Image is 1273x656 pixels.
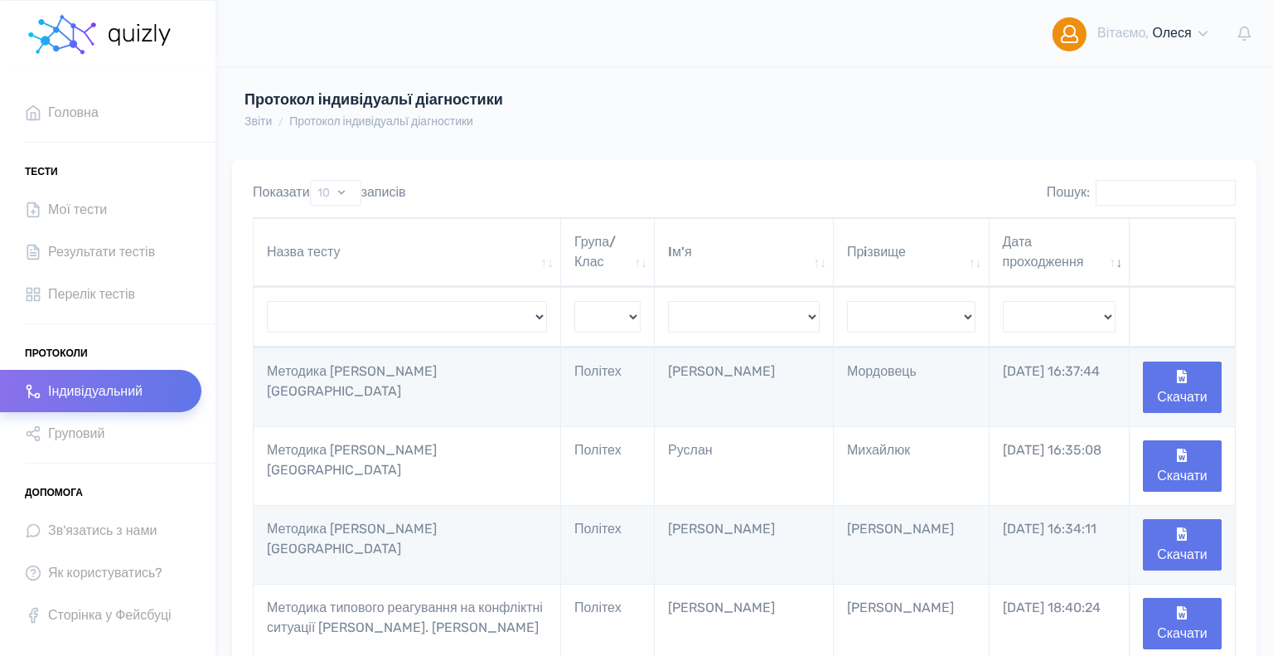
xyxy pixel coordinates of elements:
[25,159,58,184] span: Тести
[1047,180,1236,206] label: Пошук:
[254,505,561,584] td: Методика [PERSON_NAME] [GEOGRAPHIC_DATA]
[1152,25,1191,41] span: Олеся
[48,422,104,445] span: Груповий
[1096,180,1236,206] input: Пошук:
[561,426,655,505] td: Політех
[834,426,990,505] td: Михайлюк
[48,101,99,124] span: Головна
[48,198,107,221] span: Мої тести
[48,604,172,626] span: Сторінка у Фейсбуці
[272,113,473,130] li: Протокол індивідуальї діагностики
[25,1,174,67] a: homepage homepage
[834,218,990,287] th: Прiзвище: активувати для сортування стовпців за зростанням
[1143,519,1222,571] button: Скачати
[834,347,990,426] td: Мордовець
[1143,598,1222,649] button: Скачати
[990,426,1130,505] td: [DATE] 16:35:08
[25,480,83,505] span: Допомога
[254,426,561,505] td: Методика [PERSON_NAME] [GEOGRAPHIC_DATA]
[48,380,143,402] span: Індивідуальний
[48,283,135,305] span: Перелік тестів
[310,180,361,206] select: Показатизаписів
[1143,362,1222,413] button: Скачати
[48,241,155,263] span: Результати тестів
[561,218,655,287] th: Група/Клас: активувати для сортування стовпців за зростанням
[655,347,834,426] td: [PERSON_NAME]
[655,218,834,287] th: Iм'я: активувати для сортування стовпців за зростанням
[1143,440,1222,492] button: Скачати
[254,347,561,426] td: Методика [PERSON_NAME] [GEOGRAPHIC_DATA]
[244,91,817,109] h4: Протокол індивідуальї діагностики
[48,519,157,542] span: Зв'язатись з нами
[25,10,99,60] img: homepage
[244,113,272,130] li: Звіти
[990,505,1130,584] td: [DATE] 16:34:11
[254,218,561,287] th: Назва тесту: активувати для сортування стовпців за зростанням
[561,347,655,426] td: Політех
[990,347,1130,426] td: [DATE] 16:37:44
[48,561,162,584] span: Як користуватись?
[655,505,834,584] td: [PERSON_NAME]
[561,505,655,584] td: Політех
[107,24,174,46] img: homepage
[253,180,406,206] label: Показати записів
[834,505,990,584] td: [PERSON_NAME]
[990,218,1130,287] th: Дата проходження: активувати для сортування стовпців за зростанням
[244,113,473,130] nav: breadcrumb
[25,341,88,366] span: Протоколи
[655,426,834,505] td: Руслан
